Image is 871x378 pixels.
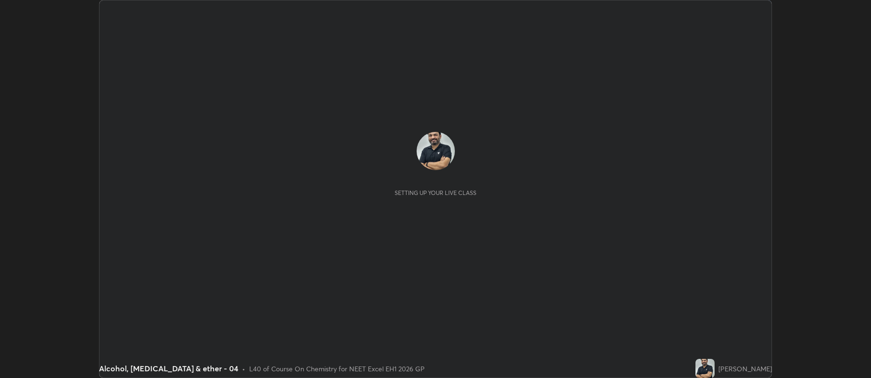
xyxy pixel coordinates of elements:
div: L40 of Course On Chemistry for NEET Excel EH1 2026 GP [249,364,425,374]
div: [PERSON_NAME] [718,364,772,374]
div: Setting up your live class [395,189,476,196]
img: 3a61587e9e7148d38580a6d730a923df.jpg [417,132,455,170]
img: 3a61587e9e7148d38580a6d730a923df.jpg [695,359,715,378]
div: Alcohol, [MEDICAL_DATA] & ether - 04 [99,363,238,374]
div: • [242,364,245,374]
